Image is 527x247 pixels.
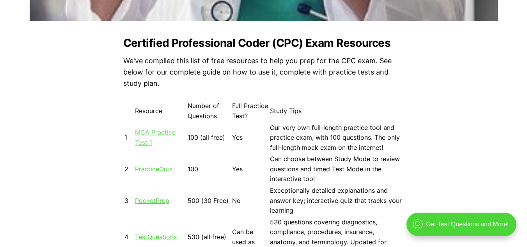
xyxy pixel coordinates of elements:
td: Can choose between Study Mode to review questions and timed Test Mode in the interactive tool [270,154,403,185]
td: Our very own full-length practice tool and practice exam, with 100 questions. The only full-lengt... [270,123,403,153]
td: Resource [135,101,186,121]
td: 3 [124,185,134,216]
td: No [232,185,269,216]
td: 100 [187,154,231,185]
td: Number of Questions [187,101,231,121]
a: TestQuestions [135,233,177,241]
h2: Certified Professional Coder (CPC) Exam Resources [123,37,404,49]
p: We've compiled this list of free resources to help you prep for the CPC exam. See below for our c... [123,55,404,89]
td: 500 (30 Free) [187,185,231,216]
td: 2 [124,154,134,185]
td: 1 [124,123,134,153]
td: Full Practice Test? [232,101,269,121]
td: Yes [232,123,269,153]
td: Exceptionally detailed explanations and answer key; interactive quiz that tracks your learning [270,185,403,216]
td: Study Tips [270,101,403,121]
td: Yes [232,154,269,185]
a: PocketPrep [135,197,169,204]
a: PracticeQuiz [135,165,172,173]
iframe: portal-trigger [400,209,527,247]
td: 100 (all free) [187,123,231,153]
a: MCA Practice Test 1 [135,128,176,146]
